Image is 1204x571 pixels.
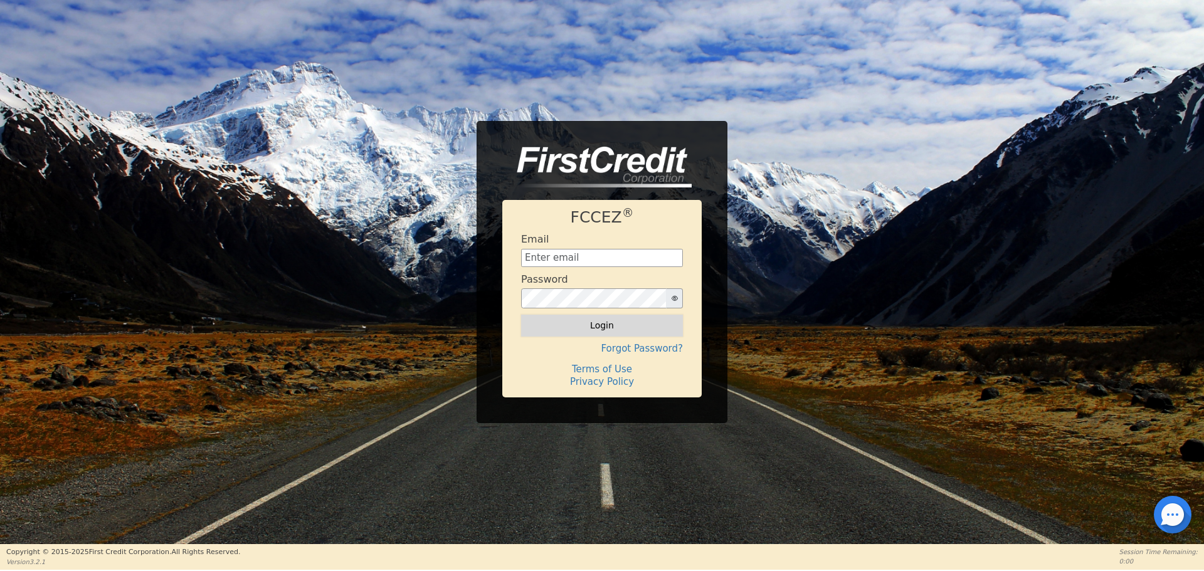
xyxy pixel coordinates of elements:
[521,343,683,354] h4: Forgot Password?
[502,147,692,188] img: logo-CMu_cnol.png
[521,315,683,336] button: Login
[6,557,240,567] p: Version 3.2.1
[521,273,568,285] h4: Password
[521,208,683,227] h1: FCCEZ
[6,547,240,558] p: Copyright © 2015- 2025 First Credit Corporation.
[521,288,667,308] input: password
[1119,547,1198,557] p: Session Time Remaining:
[1119,557,1198,566] p: 0:00
[521,376,683,387] h4: Privacy Policy
[521,364,683,375] h4: Terms of Use
[521,249,683,268] input: Enter email
[521,233,549,245] h4: Email
[171,548,240,556] span: All Rights Reserved.
[622,206,634,219] sup: ®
